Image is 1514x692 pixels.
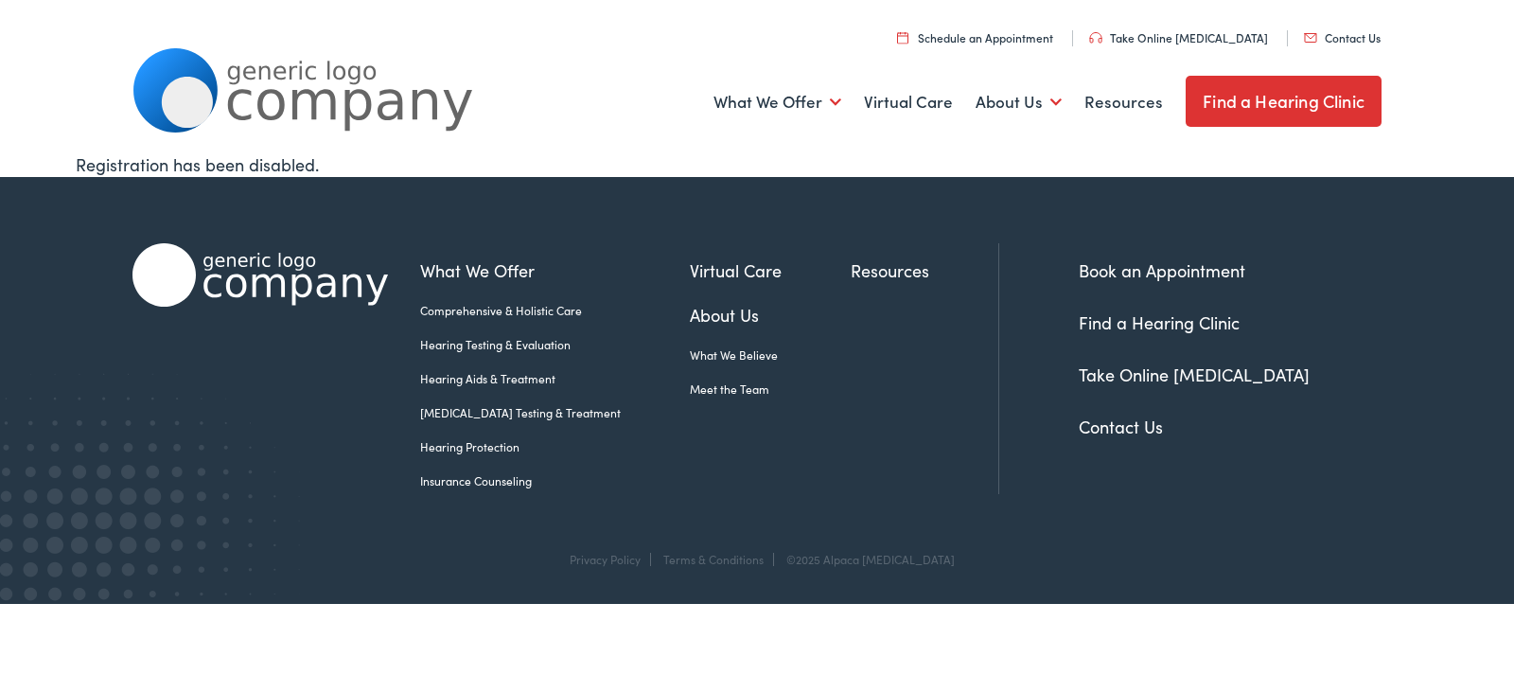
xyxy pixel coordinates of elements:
[570,551,641,567] a: Privacy Policy
[864,67,953,137] a: Virtual Care
[132,243,388,307] img: Alpaca Audiology
[420,257,690,283] a: What We Offer
[976,67,1062,137] a: About Us
[897,31,908,44] img: utility icon
[1089,32,1102,44] img: utility icon
[690,381,851,398] a: Meet the Team
[851,257,998,283] a: Resources
[690,302,851,328] a: About Us
[1304,33,1317,43] img: utility icon
[420,302,690,319] a: Comprehensive & Holistic Care
[663,551,764,567] a: Terms & Conditions
[713,67,841,137] a: What We Offer
[420,438,690,455] a: Hearing Protection
[897,29,1053,45] a: Schedule an Appointment
[1079,363,1310,386] a: Take Online [MEDICAL_DATA]
[690,257,851,283] a: Virtual Care
[777,553,955,566] div: ©2025 Alpaca [MEDICAL_DATA]
[420,404,690,421] a: [MEDICAL_DATA] Testing & Treatment
[1084,67,1163,137] a: Resources
[1079,311,1240,334] a: Find a Hearing Clinic
[76,151,1438,177] div: Registration has been disabled.
[1304,29,1381,45] a: Contact Us
[690,346,851,364] a: What We Believe
[1089,29,1268,45] a: Take Online [MEDICAL_DATA]
[420,472,690,489] a: Insurance Counseling
[420,370,690,387] a: Hearing Aids & Treatment
[1186,76,1382,127] a: Find a Hearing Clinic
[1079,258,1245,282] a: Book an Appointment
[420,336,690,353] a: Hearing Testing & Evaluation
[1079,415,1163,438] a: Contact Us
